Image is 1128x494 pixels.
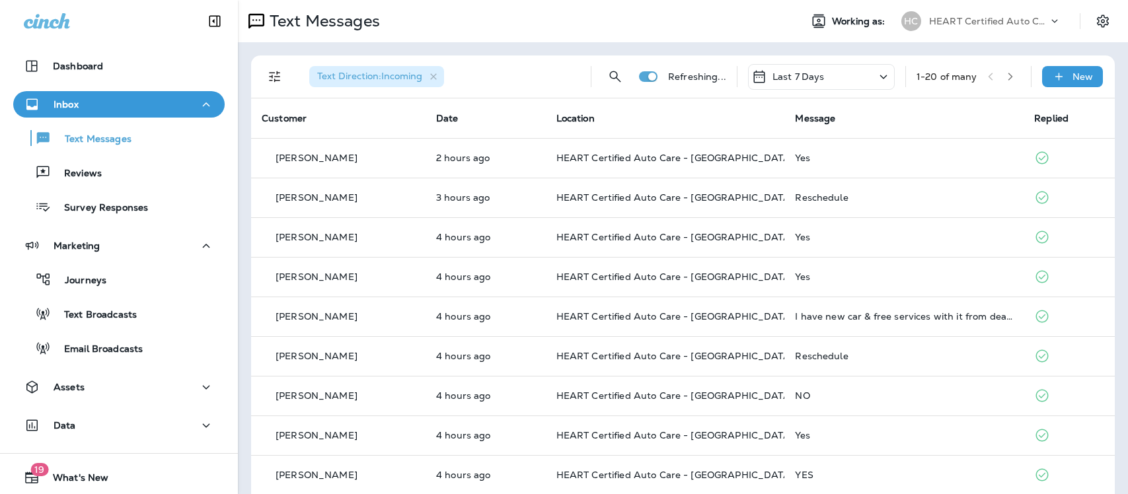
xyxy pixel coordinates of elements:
span: HEART Certified Auto Care - [GEOGRAPHIC_DATA] [556,350,794,362]
span: Message [795,112,835,124]
span: HEART Certified Auto Care - [GEOGRAPHIC_DATA] [556,231,794,243]
div: Reschedule [795,351,1013,361]
p: Text Broadcasts [51,309,137,322]
button: Filters [262,63,288,90]
p: [PERSON_NAME] [276,430,357,441]
span: Replied [1034,112,1069,124]
span: Date [436,112,459,124]
p: [PERSON_NAME] [276,311,357,322]
div: YES [795,470,1013,480]
p: New [1072,71,1093,82]
span: HEART Certified Auto Care - [GEOGRAPHIC_DATA] [556,152,794,164]
span: HEART Certified Auto Care - [GEOGRAPHIC_DATA] [556,469,794,481]
p: Refreshing... [668,71,726,82]
p: Last 7 Days [772,71,825,82]
p: [PERSON_NAME] [276,153,357,163]
button: Settings [1091,9,1115,33]
p: Oct 6, 2025 09:29 AM [436,390,535,401]
p: Inbox [54,99,79,110]
button: Dashboard [13,53,225,79]
p: [PERSON_NAME] [276,351,357,361]
div: Yes [795,430,1013,441]
p: Data [54,420,76,431]
span: Text Direction : Incoming [317,70,422,82]
p: Oct 6, 2025 09:39 AM [436,271,535,282]
span: HEART Certified Auto Care - [GEOGRAPHIC_DATA] [556,192,794,203]
div: I have new car & free services with it from dealer [795,311,1013,322]
button: Text Broadcasts [13,300,225,328]
div: HC [901,11,921,31]
button: Marketing [13,232,225,259]
p: [PERSON_NAME] [276,470,357,480]
p: Journeys [52,275,106,287]
button: Inbox [13,91,225,118]
p: Oct 6, 2025 09:17 AM [436,470,535,480]
p: Text Messages [264,11,380,31]
p: Oct 6, 2025 11:19 AM [436,153,535,163]
p: Oct 6, 2025 09:58 AM [436,232,535,242]
p: [PERSON_NAME] [276,192,357,203]
button: Survey Responses [13,193,225,221]
span: Customer [262,112,307,124]
button: Journeys [13,265,225,293]
p: Oct 6, 2025 09:25 AM [436,430,535,441]
p: Oct 6, 2025 09:35 AM [436,311,535,322]
span: HEART Certified Auto Care - [GEOGRAPHIC_DATA] [556,271,794,283]
span: Location [556,112,595,124]
p: [PERSON_NAME] [276,232,357,242]
div: Yes [795,153,1013,163]
p: Survey Responses [51,202,148,215]
p: Email Broadcasts [51,343,143,356]
div: NO [795,390,1013,401]
button: Assets [13,374,225,400]
p: Text Messages [52,133,132,146]
p: [PERSON_NAME] [276,390,357,401]
p: Oct 6, 2025 10:47 AM [436,192,535,203]
span: HEART Certified Auto Care - [GEOGRAPHIC_DATA] [556,390,794,402]
p: Assets [54,382,85,392]
span: HEART Certified Auto Care - [GEOGRAPHIC_DATA] [556,429,794,441]
div: Yes [795,271,1013,282]
button: Search Messages [602,63,628,90]
button: Data [13,412,225,439]
div: Yes [795,232,1013,242]
button: Collapse Sidebar [196,8,233,34]
p: Dashboard [53,61,103,71]
p: Oct 6, 2025 09:30 AM [436,351,535,361]
span: 19 [30,463,48,476]
span: HEART Certified Auto Care - [GEOGRAPHIC_DATA] [556,310,794,322]
button: Reviews [13,159,225,186]
span: Working as: [832,16,888,27]
div: Text Direction:Incoming [309,66,444,87]
span: What's New [40,472,108,488]
div: 1 - 20 of many [917,71,977,82]
button: Email Broadcasts [13,334,225,362]
p: HEART Certified Auto Care [929,16,1048,26]
div: Reschedule [795,192,1013,203]
p: Reviews [51,168,102,180]
p: Marketing [54,240,100,251]
button: Text Messages [13,124,225,152]
button: 19What's New [13,464,225,491]
p: [PERSON_NAME] [276,271,357,282]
